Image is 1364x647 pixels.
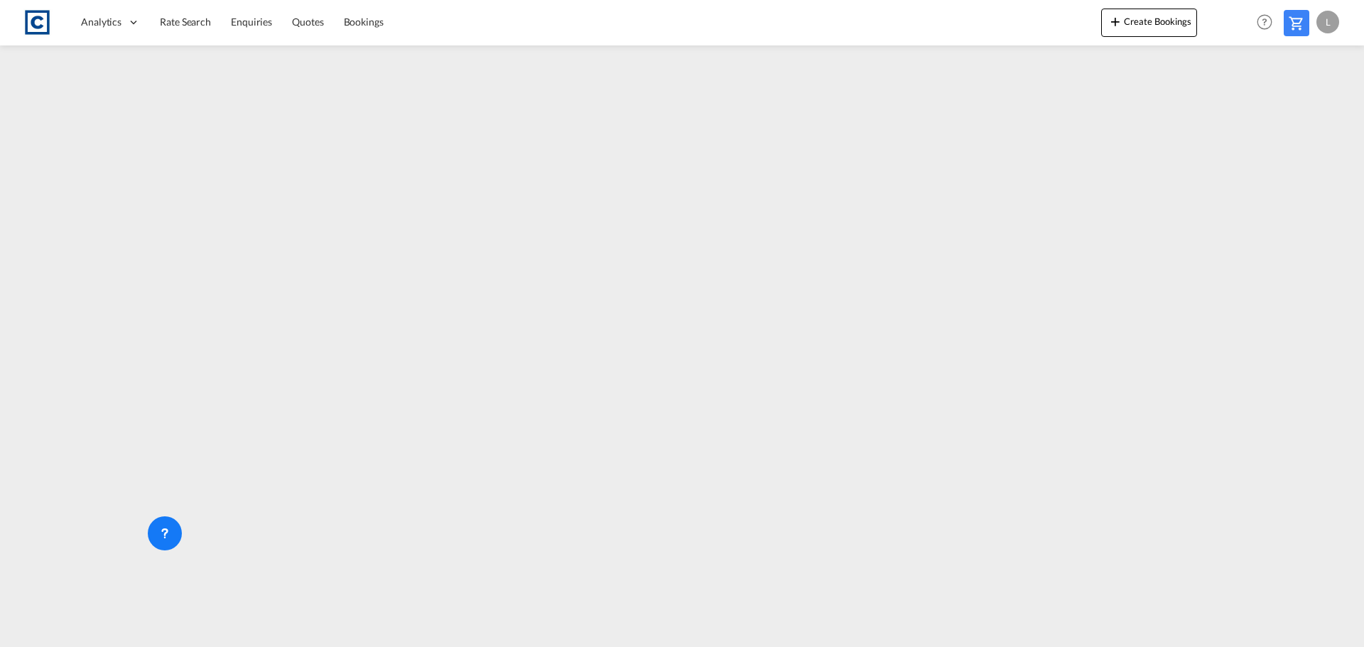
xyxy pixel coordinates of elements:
img: 1fdb9190129311efbfaf67cbb4249bed.jpeg [21,6,53,38]
span: Analytics [81,15,121,29]
span: Help [1252,10,1277,34]
span: Bookings [344,16,384,28]
div: L [1316,11,1339,33]
button: icon-plus 400-fgCreate Bookings [1101,9,1197,37]
span: Rate Search [160,16,211,28]
div: Help [1252,10,1284,36]
span: Quotes [292,16,323,28]
span: Enquiries [231,16,272,28]
md-icon: icon-plus 400-fg [1107,13,1124,30]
